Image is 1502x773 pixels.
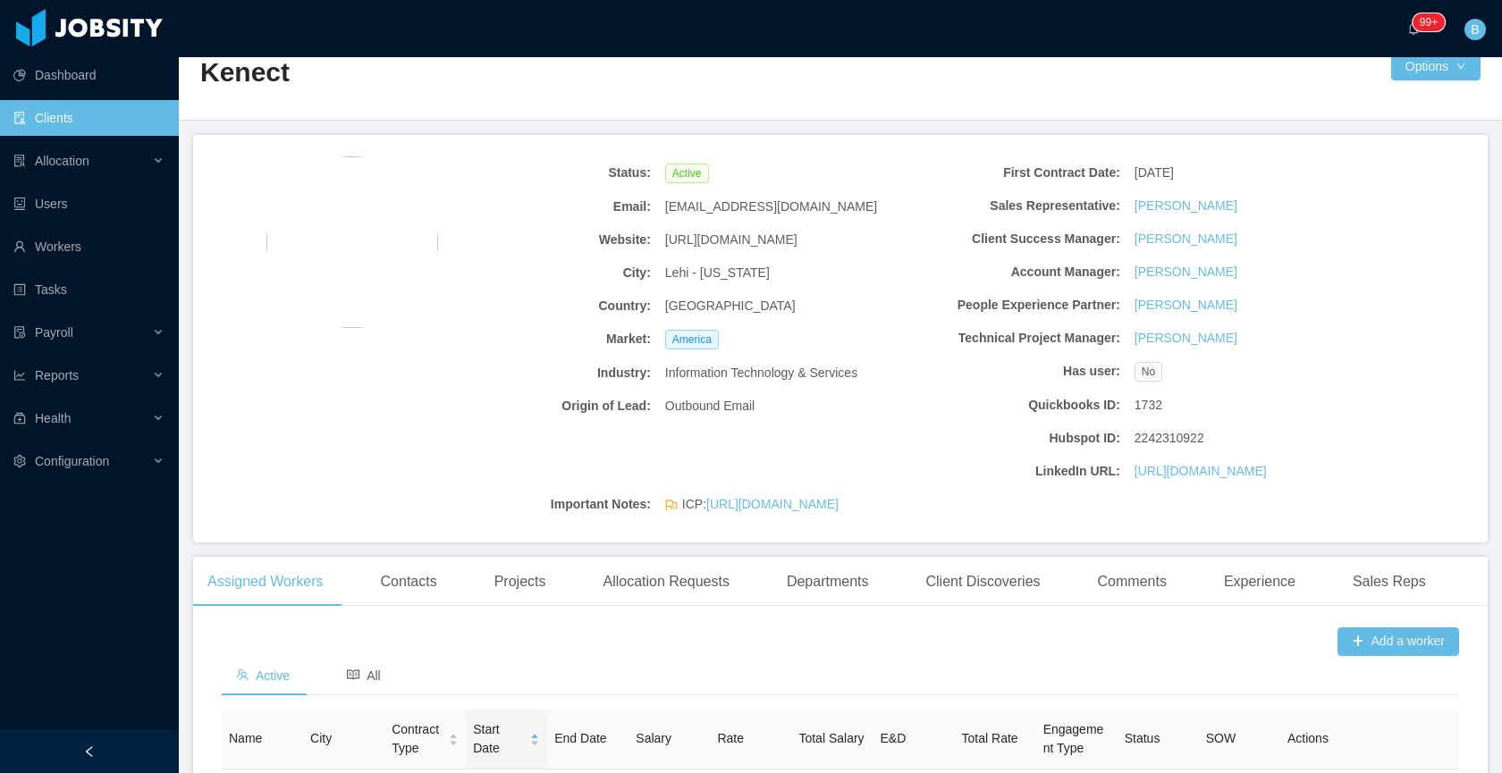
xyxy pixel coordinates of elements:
span: Payroll [35,325,73,340]
i: icon: bell [1407,22,1420,35]
i: icon: file-protect [13,326,26,339]
i: icon: caret-up [530,732,540,737]
span: Active [236,668,290,683]
b: Market: [430,330,651,349]
b: Website: [430,231,651,249]
a: icon: userWorkers [13,229,165,265]
span: All [347,668,381,683]
b: People Experience Partner: [899,296,1120,315]
div: Assigned Workers [193,557,338,607]
div: Sales Reps [1338,557,1440,607]
span: Salary [636,731,671,745]
a: icon: pie-chartDashboard [13,57,165,93]
i: icon: setting [13,455,26,467]
b: Industry: [430,364,651,382]
b: Account Manager: [899,263,1120,281]
div: Sort [529,731,540,744]
img: 9773fb70-1916-11e9-bbf8-fb86f6de0223_5e629b9ab81b1-400w.png [266,156,438,328]
span: [EMAIL_ADDRESS][DOMAIN_NAME] [665,197,877,216]
span: No [1135,362,1162,382]
a: icon: robotUsers [13,186,165,222]
span: B [1471,19,1479,40]
b: Origin of Lead: [430,397,651,416]
b: Important Notes: [430,495,651,514]
span: [GEOGRAPHIC_DATA] [665,297,796,315]
b: Technical Project Manager: [899,329,1120,348]
a: [URL][DOMAIN_NAME] [706,497,839,511]
b: Quickbooks ID: [899,396,1120,415]
i: icon: line-chart [13,369,26,382]
a: [PERSON_NAME] [1135,230,1237,248]
div: Departments [772,557,883,607]
a: [PERSON_NAME] [1135,329,1237,348]
div: Comments [1084,557,1181,607]
b: LinkedIn URL: [899,462,1120,481]
b: City: [430,264,651,282]
div: Sort [448,731,459,744]
span: Name [229,731,262,745]
div: Allocation Requests [588,557,743,607]
span: America [665,330,719,349]
span: [URL][DOMAIN_NAME] [665,231,797,249]
b: Has user: [899,362,1120,381]
b: Sales Representative: [899,197,1120,215]
span: 1732 [1135,396,1162,415]
span: Rate [717,731,744,745]
span: flag [665,499,678,517]
i: icon: medicine-box [13,412,26,424]
button: icon: plusAdd a worker [1337,627,1459,656]
div: [DATE] [1127,156,1363,189]
b: Email: [430,197,651,216]
span: Lehi - [US_STATE] [665,264,770,282]
span: Total Rate [962,731,1018,745]
span: Status [1125,731,1160,745]
i: icon: team [236,668,249,681]
b: Country: [430,297,651,315]
b: Status: [430,164,651,182]
a: icon: auditClients [13,100,165,136]
span: Start Date [473,720,522,758]
div: Experience [1210,557,1310,607]
span: Active [665,164,709,183]
span: Actions [1287,731,1329,745]
span: City [310,731,332,745]
div: Contacts [367,557,451,607]
span: Engagement Type [1043,722,1104,755]
h2: Kenect [200,55,840,91]
span: Health [35,411,71,425]
span: Information Technology & Services [665,364,857,382]
span: Reports [35,368,79,382]
span: Total Salary [798,731,864,745]
div: Client Discoveries [911,557,1054,607]
div: Projects [480,557,561,607]
a: [PERSON_NAME] [1135,263,1237,281]
i: icon: read [347,668,359,681]
a: [URL][DOMAIN_NAME] [1135,462,1267,481]
i: icon: caret-down [530,738,540,744]
i: icon: solution [13,155,26,167]
span: E&D [881,731,907,745]
i: icon: caret-up [449,732,459,737]
span: Contract Type [392,720,441,758]
button: Optionsicon: down [1391,52,1481,80]
b: Hubspot ID: [899,429,1120,448]
b: First Contract Date: [899,164,1120,182]
a: [PERSON_NAME] [1135,296,1237,315]
span: Outbound Email [665,397,755,416]
a: [PERSON_NAME] [1135,197,1237,215]
span: SOW [1206,731,1236,745]
span: End Date [554,731,606,745]
span: Configuration [35,454,109,468]
span: ICP: [682,495,839,514]
i: icon: caret-down [449,738,459,744]
sup: 245 [1413,13,1445,31]
a: icon: profileTasks [13,272,165,307]
b: Client Success Manager: [899,230,1120,248]
span: 2242310922 [1135,429,1204,448]
span: Allocation [35,154,89,168]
